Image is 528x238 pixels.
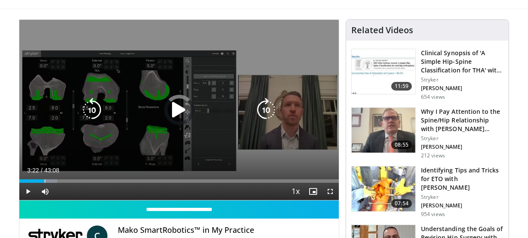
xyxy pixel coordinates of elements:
span: 43:08 [44,167,59,174]
h3: Identifying Tips and Tricks for ETO with [PERSON_NAME] [421,166,503,192]
p: Stryker [421,194,503,200]
p: 212 views [421,152,445,159]
a: 08:55 Why I Pay Attention to the Spine/Hip Relationship with [PERSON_NAME]… Stryker [PERSON_NAME]... [351,107,503,159]
p: 954 views [421,211,445,218]
button: Play [19,183,37,200]
p: Stryker [421,135,503,142]
h4: Related Videos [351,25,413,35]
span: 08:55 [391,141,412,149]
span: 07:54 [391,199,412,208]
h3: Why I Pay Attention to the Spine/Hip Relationship with [PERSON_NAME]… [421,107,503,133]
p: Stryker [421,76,503,83]
button: Playback Rate [287,183,304,200]
img: 9beee89c-a115-4eed-9c82-4f7010f3a24b.150x105_q85_crop-smart_upscale.jpg [352,166,415,211]
a: 07:54 Identifying Tips and Tricks for ETO with [PERSON_NAME] Stryker [PERSON_NAME] 954 views [351,166,503,218]
img: 00fead53-50f5-4006-bf92-6ec7e9172365.150x105_q85_crop-smart_upscale.jpg [352,108,415,153]
button: Mute [37,183,54,200]
span: 11:59 [391,82,412,91]
h4: Mako SmartRobotics™ in My Practice [118,225,332,235]
span: / [41,167,43,174]
p: [PERSON_NAME] [421,144,503,150]
p: [PERSON_NAME] [421,85,503,92]
div: Progress Bar [19,179,339,183]
span: 3:22 [27,167,39,174]
button: Enable picture-in-picture mode [304,183,322,200]
button: Fullscreen [322,183,339,200]
p: 654 views [421,94,445,100]
img: 4f8340e7-9bb9-4abb-b960-1ac50a60f944.150x105_q85_crop-smart_upscale.jpg [352,49,415,94]
video-js: Video Player [19,20,339,200]
p: [PERSON_NAME] [421,202,503,209]
h3: Clinical Synopsis of 'A Simple Hip-Spine Classification for THA' wit… [421,49,503,75]
a: 11:59 Clinical Synopsis of 'A Simple Hip-Spine Classification for THA' wit… Stryker [PERSON_NAME]... [351,49,503,100]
